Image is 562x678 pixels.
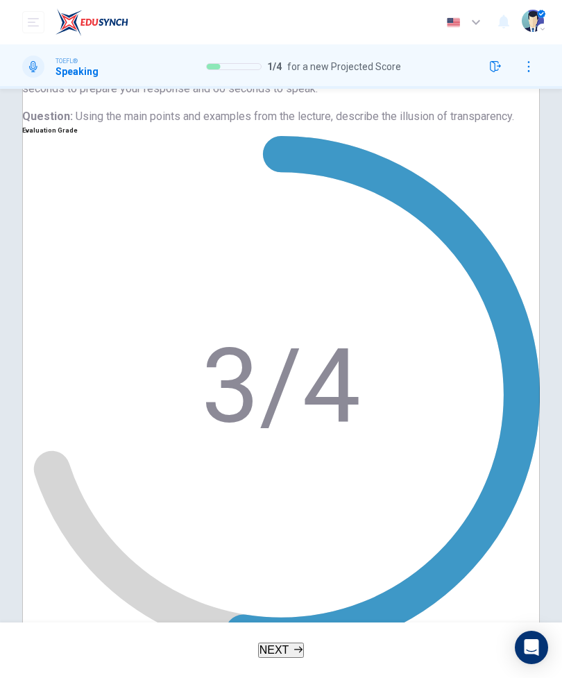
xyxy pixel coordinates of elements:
span: TOEFL® [56,56,78,66]
img: Profile picture [522,10,544,32]
h1: Speaking [56,66,99,77]
span: NEXT [259,644,289,656]
img: EduSynch logo [56,8,128,36]
button: NEXT [258,643,305,658]
h6: Question : [22,108,540,125]
span: 1 / 4 [267,61,282,72]
span: Using the main points and examples from the lecture, describe the illusion of transparency. [76,110,514,123]
div: Open Intercom Messenger [515,631,548,664]
span: for a new Projected Score [287,61,401,72]
h6: Evaluation Grade [22,125,540,136]
text: 3/4 [201,326,361,447]
img: en [445,17,462,28]
button: open mobile menu [22,11,44,33]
